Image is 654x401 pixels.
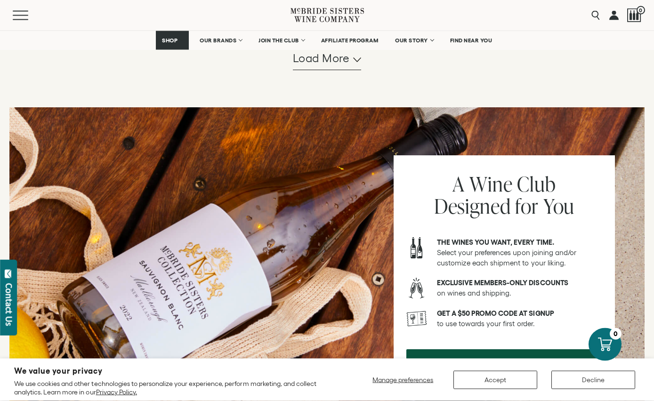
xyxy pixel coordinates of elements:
span: 0 [637,6,645,15]
a: join our wine club [406,350,602,372]
span: SHOP [162,37,178,44]
span: FIND NEAR YOU [450,37,493,44]
a: JOIN THE CLUB [252,31,310,50]
div: 0 [610,328,622,340]
p: to use towards your first order. [437,309,602,329]
p: We use cookies and other technologies to personalize your experience, perform marketing, and coll... [14,379,336,396]
span: Load more [293,51,350,67]
button: Accept [453,371,537,389]
span: Wine [469,170,512,198]
span: for [515,192,539,220]
span: A [452,170,465,198]
strong: Exclusive members-only discounts [437,279,568,287]
a: AFFILIATE PROGRAM [315,31,385,50]
a: FIND NEAR YOU [444,31,499,50]
h2: We value your privacy [14,367,336,375]
a: Privacy Policy. [96,388,137,396]
span: OUR BRANDS [200,37,236,44]
span: Club [517,170,556,198]
span: AFFILIATE PROGRAM [321,37,379,44]
strong: The wines you want, every time. [437,239,554,247]
span: Designed [434,192,511,220]
span: OUR STORY [395,37,428,44]
p: Select your preferences upon joining and/or customize each shipment to your liking. [437,238,602,269]
span: JOIN THE CLUB [258,37,299,44]
button: Mobile Menu Trigger [13,11,47,20]
a: OUR STORY [389,31,439,50]
span: join our wine club [459,352,550,370]
span: Manage preferences [372,376,433,384]
p: on wines and shipping. [437,278,602,299]
div: Contact Us [4,283,14,326]
button: Decline [551,371,635,389]
a: SHOP [156,31,189,50]
a: OUR BRANDS [194,31,248,50]
button: Manage preferences [367,371,439,389]
strong: Get a $50 promo code at signup [437,310,554,318]
button: Load more [293,48,362,71]
span: You [543,192,575,220]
